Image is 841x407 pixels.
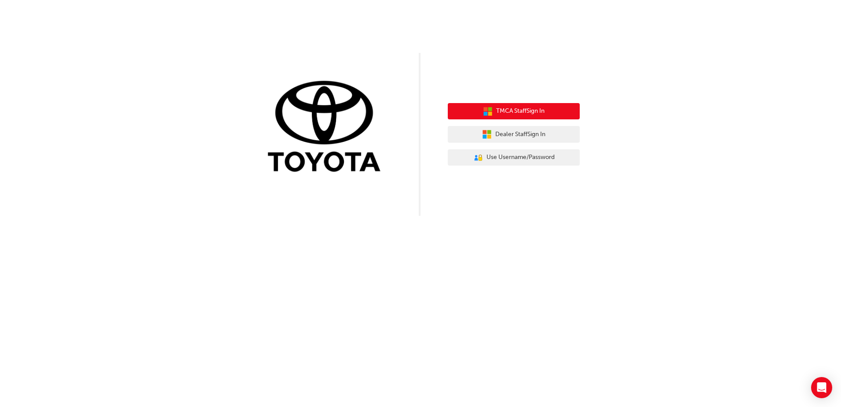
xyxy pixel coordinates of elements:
[448,126,580,143] button: Dealer StaffSign In
[486,152,555,163] span: Use Username/Password
[448,103,580,120] button: TMCA StaffSign In
[495,129,545,140] span: Dealer Staff Sign In
[496,106,545,116] span: TMCA Staff Sign In
[448,149,580,166] button: Use Username/Password
[811,377,832,398] div: Open Intercom Messenger
[261,79,393,176] img: Trak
